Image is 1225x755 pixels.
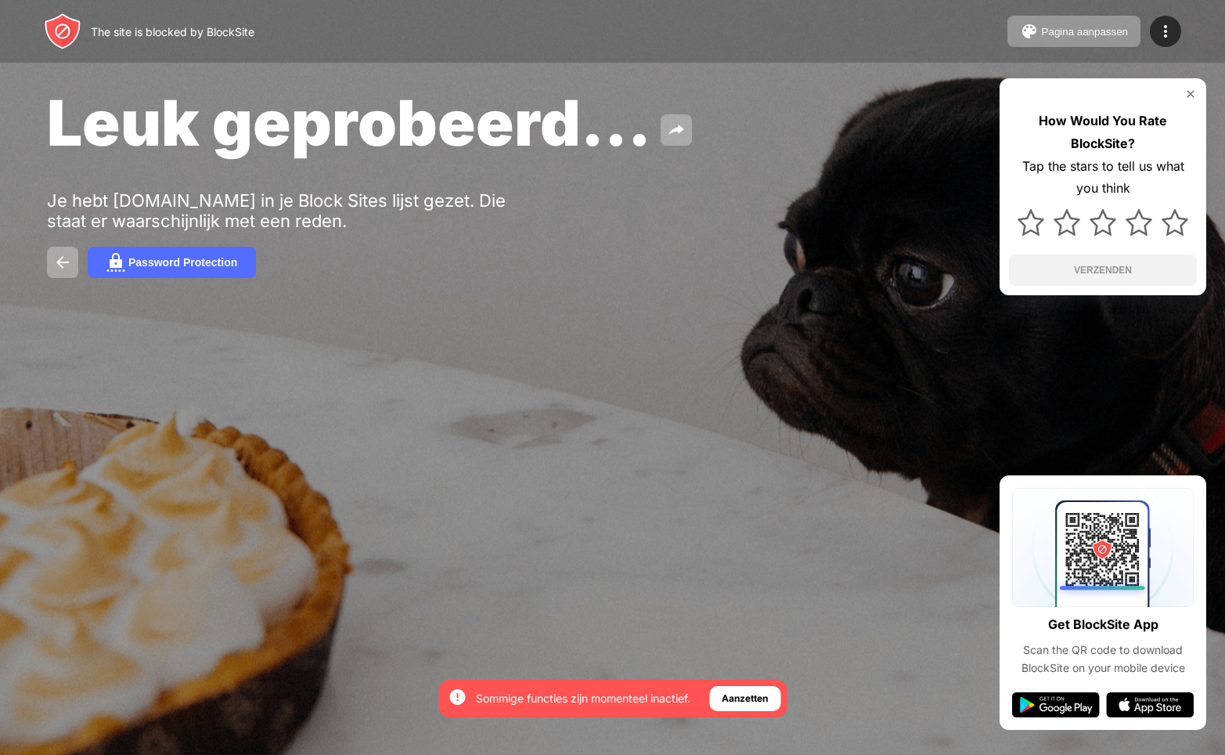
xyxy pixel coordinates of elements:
[1012,641,1194,677] div: Scan the QR code to download BlockSite on your mobile device
[1018,209,1044,236] img: star.svg
[1106,692,1194,717] img: app-store.svg
[88,247,256,278] button: Password Protection
[1009,110,1197,155] div: How Would You Rate BlockSite?
[1048,613,1158,636] div: Get BlockSite App
[106,253,125,272] img: password.svg
[1009,155,1197,200] div: Tap the stars to tell us what you think
[44,13,81,50] img: header-logo.svg
[1054,209,1080,236] img: star.svg
[722,691,768,706] div: Aanzetten
[128,256,237,269] div: Password Protection
[448,688,467,706] img: error-circle-white.svg
[476,691,690,706] div: Sommige functies zijn momenteel inactief.
[1007,16,1140,47] button: Pagina aanpassen
[1126,209,1152,236] img: star.svg
[667,121,686,139] img: share.svg
[1162,209,1188,236] img: star.svg
[1009,255,1197,286] button: VERZENDEN
[1156,22,1175,41] img: menu-icon.svg
[1020,22,1039,41] img: pallet.svg
[1012,692,1100,717] img: google-play.svg
[1012,488,1194,607] img: qrcode.svg
[53,253,72,272] img: back.svg
[91,25,254,38] div: The site is blocked by BlockSite
[47,85,651,161] span: Leuk geprobeerd...
[1042,26,1128,38] div: Pagina aanpassen
[1184,88,1197,100] img: rate-us-close.svg
[1090,209,1116,236] img: star.svg
[47,190,531,231] div: Je hebt [DOMAIN_NAME] in je Block Sites lijst gezet. Die staat er waarschijnlijk met een reden.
